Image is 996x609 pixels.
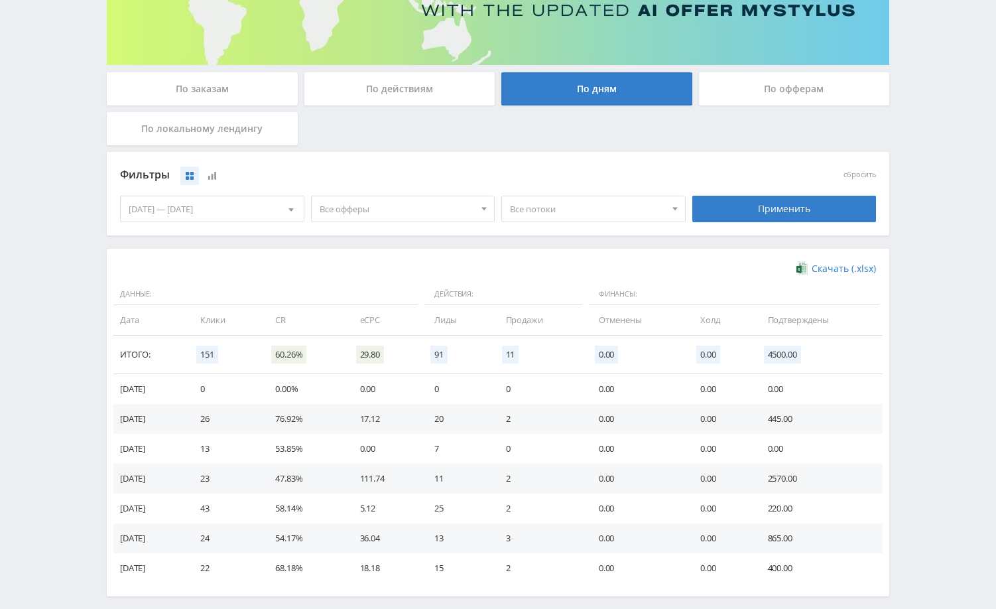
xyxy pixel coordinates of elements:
[586,464,687,494] td: 0.00
[262,494,346,523] td: 58.14%
[586,434,687,464] td: 0.00
[113,404,187,434] td: [DATE]
[121,196,304,222] div: [DATE] — [DATE]
[262,374,346,404] td: 0.00%
[586,305,687,335] td: Отменены
[113,283,418,306] span: Данные:
[347,523,422,553] td: 36.04
[586,553,687,583] td: 0.00
[699,72,890,105] div: По офферам
[262,434,346,464] td: 53.85%
[304,72,495,105] div: По действиям
[187,464,262,494] td: 23
[493,464,586,494] td: 2
[687,523,754,553] td: 0.00
[796,262,876,275] a: Скачать (.xlsx)
[424,283,582,306] span: Действия:
[493,523,586,553] td: 3
[586,404,687,434] td: 0.00
[107,72,298,105] div: По заказам
[493,434,586,464] td: 0
[262,305,346,335] td: CR
[113,374,187,404] td: [DATE]
[113,523,187,553] td: [DATE]
[755,523,883,553] td: 865.00
[347,374,422,404] td: 0.00
[187,553,262,583] td: 22
[347,494,422,523] td: 5.12
[586,494,687,523] td: 0.00
[687,305,754,335] td: Холд
[347,553,422,583] td: 18.18
[347,434,422,464] td: 0.00
[421,494,492,523] td: 25
[421,553,492,583] td: 15
[421,374,492,404] td: 0
[755,404,883,434] td: 445.00
[113,305,187,335] td: Дата
[755,464,883,494] td: 2570.00
[812,263,876,274] span: Скачать (.xlsx)
[187,434,262,464] td: 13
[755,494,883,523] td: 220.00
[589,283,879,306] span: Финансы:
[120,165,686,185] div: Фильтры
[113,464,187,494] td: [DATE]
[347,305,422,335] td: eCPC
[687,404,754,434] td: 0.00
[493,494,586,523] td: 2
[764,346,801,364] span: 4500.00
[421,305,492,335] td: Лиды
[843,170,876,179] button: сбросить
[421,434,492,464] td: 7
[262,523,346,553] td: 54.17%
[501,72,692,105] div: По дням
[696,346,719,364] span: 0.00
[113,434,187,464] td: [DATE]
[421,404,492,434] td: 20
[113,336,187,374] td: Итого:
[687,494,754,523] td: 0.00
[347,464,422,494] td: 111.74
[113,553,187,583] td: [DATE]
[262,553,346,583] td: 68.18%
[687,464,754,494] td: 0.00
[262,464,346,494] td: 47.83%
[687,434,754,464] td: 0.00
[320,196,475,222] span: Все офферы
[493,553,586,583] td: 2
[262,404,346,434] td: 76.92%
[113,494,187,523] td: [DATE]
[755,434,883,464] td: 0.00
[187,374,262,404] td: 0
[493,374,586,404] td: 0
[595,346,618,364] span: 0.00
[510,196,665,222] span: Все потоки
[493,305,586,335] td: Продажи
[493,404,586,434] td: 2
[347,404,422,434] td: 17.12
[196,346,218,364] span: 151
[421,523,492,553] td: 13
[421,464,492,494] td: 11
[755,374,883,404] td: 0.00
[187,404,262,434] td: 26
[755,553,883,583] td: 400.00
[430,346,448,364] span: 91
[687,374,754,404] td: 0.00
[586,523,687,553] td: 0.00
[687,553,754,583] td: 0.00
[796,261,808,275] img: xlsx
[187,523,262,553] td: 24
[187,305,262,335] td: Клики
[271,346,306,364] span: 60.26%
[187,494,262,523] td: 43
[586,374,687,404] td: 0.00
[692,196,877,222] div: Применить
[755,305,883,335] td: Подтверждены
[502,346,519,364] span: 11
[356,346,384,364] span: 29.80
[107,112,298,145] div: По локальному лендингу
